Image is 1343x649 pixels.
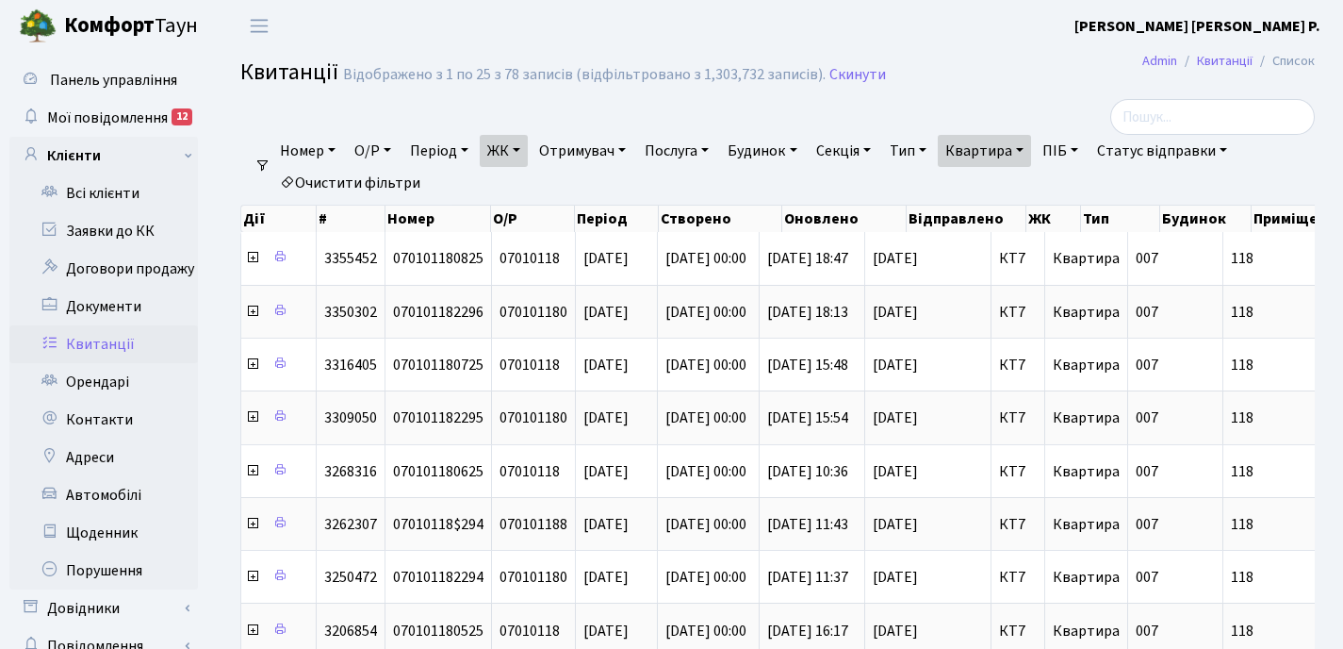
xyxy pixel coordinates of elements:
[999,410,1037,425] span: КТ7
[637,135,716,167] a: Послуга
[500,567,567,588] span: 070101180
[64,10,198,42] span: Таун
[9,476,198,514] a: Автомобілі
[767,408,848,428] span: [DATE] 15:54
[1253,51,1315,72] li: Список
[9,99,198,137] a: Мої повідомлення12
[1074,15,1320,38] a: [PERSON_NAME] [PERSON_NAME] Р.
[480,135,528,167] a: ЖК
[500,514,567,535] span: 070101188
[575,206,659,232] th: Період
[19,8,57,45] img: logo.png
[9,288,198,325] a: Документи
[1053,408,1120,428] span: Квартира
[50,70,177,91] span: Панель управління
[393,408,483,428] span: 070101182295
[491,206,575,232] th: О/Р
[272,135,343,167] a: Номер
[1053,302,1120,323] span: Квартира
[1136,621,1158,641] span: 007
[665,408,746,428] span: [DATE] 00:00
[9,250,198,288] a: Договори продажу
[999,570,1037,585] span: КТ7
[347,135,399,167] a: О/Р
[767,248,848,269] span: [DATE] 18:47
[873,305,983,320] span: [DATE]
[1136,514,1158,535] span: 007
[64,10,155,41] b: Комфорт
[999,464,1037,479] span: КТ7
[767,567,848,588] span: [DATE] 11:37
[1231,517,1337,532] span: 118
[9,61,198,99] a: Панель управління
[583,355,629,375] span: [DATE]
[583,302,629,323] span: [DATE]
[393,302,483,323] span: 070101182296
[324,461,377,482] span: 3268316
[938,135,1031,167] a: Квартира
[1136,461,1158,482] span: 007
[665,302,746,323] span: [DATE] 00:00
[324,514,377,535] span: 3262307
[767,621,848,641] span: [DATE] 16:17
[1136,302,1158,323] span: 007
[1231,251,1337,266] span: 118
[665,355,746,375] span: [DATE] 00:00
[500,248,560,269] span: 07010118
[272,167,428,199] a: Очистити фільтри
[782,206,907,232] th: Оновлено
[9,325,198,363] a: Квитанції
[767,514,848,535] span: [DATE] 11:43
[317,206,385,232] th: #
[665,461,746,482] span: [DATE] 00:00
[1053,621,1120,641] span: Квартира
[500,461,560,482] span: 07010118
[500,621,560,641] span: 07010118
[873,517,983,532] span: [DATE]
[236,10,283,42] button: Переключити навігацію
[999,517,1037,532] span: КТ7
[1231,570,1337,585] span: 118
[324,567,377,588] span: 3250472
[809,135,878,167] a: Секція
[9,212,198,250] a: Заявки до КК
[9,401,198,439] a: Контакти
[9,590,198,627] a: Довідники
[659,206,783,232] th: Створено
[1231,358,1337,373] span: 118
[9,552,198,590] a: Порушення
[500,302,567,323] span: 070101180
[393,621,483,641] span: 070101180525
[9,137,198,175] a: Клієнти
[665,248,746,269] span: [DATE] 00:00
[9,363,198,401] a: Орендарі
[873,464,983,479] span: [DATE]
[873,410,983,425] span: [DATE]
[385,206,491,232] th: Номер
[907,206,1027,232] th: Відправлено
[1053,514,1120,535] span: Квартира
[1231,305,1337,320] span: 118
[393,514,483,535] span: 07010118$294
[665,514,746,535] span: [DATE] 00:00
[1136,567,1158,588] span: 007
[1053,567,1120,588] span: Квартира
[9,514,198,552] a: Щоденник
[241,206,317,232] th: Дії
[500,408,567,428] span: 070101180
[1136,248,1158,269] span: 007
[240,56,338,89] span: Квитанції
[999,358,1037,373] span: КТ7
[1114,42,1343,81] nav: breadcrumb
[324,408,377,428] span: 3309050
[1231,410,1337,425] span: 118
[873,624,983,639] span: [DATE]
[1231,624,1337,639] span: 118
[873,358,983,373] span: [DATE]
[583,514,629,535] span: [DATE]
[324,621,377,641] span: 3206854
[720,135,804,167] a: Будинок
[583,461,629,482] span: [DATE]
[583,248,629,269] span: [DATE]
[999,624,1037,639] span: КТ7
